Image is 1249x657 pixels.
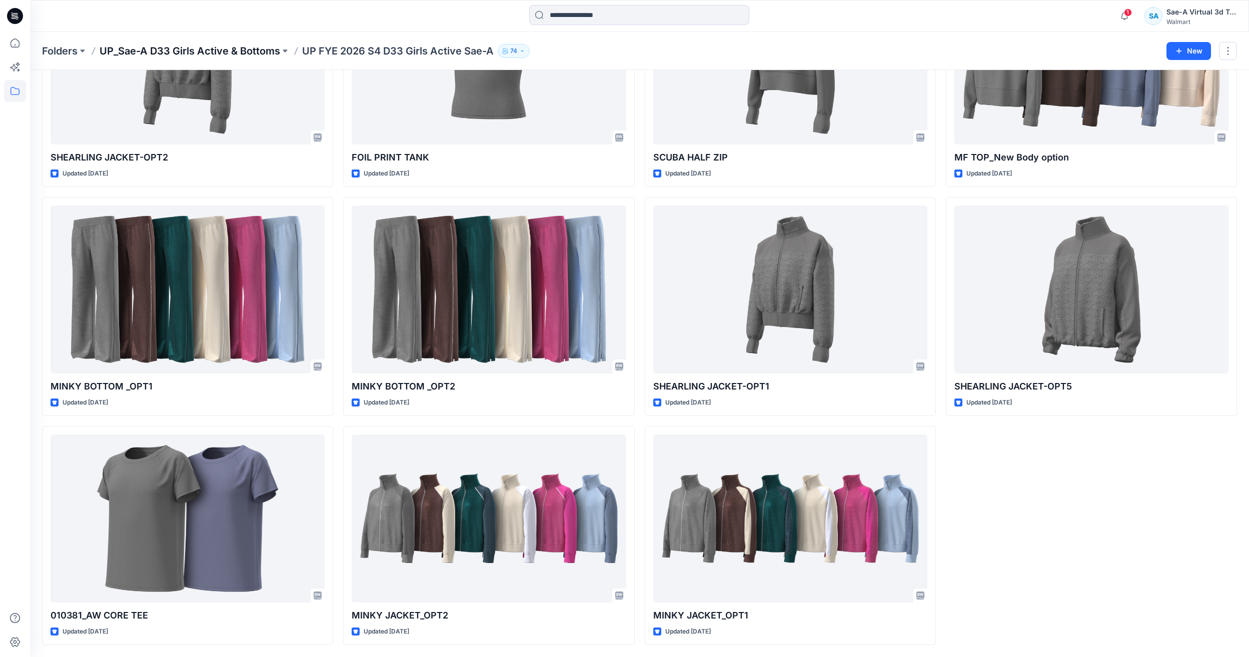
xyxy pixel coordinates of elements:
p: MF TOP_New Body option [954,150,1228,164]
p: Updated [DATE] [966,397,1012,408]
p: Updated [DATE] [966,168,1012,179]
p: Updated [DATE] [364,168,409,179]
a: UP_Sae-A D33 Girls Active & Bottoms [100,44,280,58]
span: 1 [1124,8,1132,16]
a: SHEARLING JACKET-OPT5 [954,205,1228,373]
a: MINKY BOTTOM _OPT2 [352,205,626,373]
p: MINKY JACKET_OPT1 [653,608,927,622]
p: Updated [DATE] [364,397,409,408]
p: MINKY JACKET_OPT2 [352,608,626,622]
p: Updated [DATE] [665,626,711,637]
p: FOIL PRINT TANK [352,150,626,164]
p: Updated [DATE] [364,626,409,637]
div: SA [1144,7,1162,25]
p: MINKY BOTTOM _OPT2 [352,379,626,393]
p: Updated [DATE] [63,168,108,179]
div: Walmart [1166,18,1236,25]
a: MINKY BOTTOM _OPT1 [51,205,325,373]
p: Updated [DATE] [63,626,108,637]
p: SHEARLING JACKET-OPT2 [51,150,325,164]
div: Sae-A Virtual 3d Team [1166,6,1236,18]
button: New [1166,42,1211,60]
p: SCUBA HALF ZIP [653,150,927,164]
p: Updated [DATE] [665,397,711,408]
a: 010381_AW CORE TEE [51,434,325,602]
p: SHEARLING JACKET-OPT5 [954,379,1228,393]
button: 74 [498,44,530,58]
p: SHEARLING JACKET-OPT1 [653,379,927,393]
a: Folders [42,44,78,58]
p: MINKY BOTTOM _OPT1 [51,379,325,393]
a: MINKY JACKET_OPT2 [352,434,626,602]
p: Updated [DATE] [63,397,108,408]
p: Updated [DATE] [665,168,711,179]
a: SHEARLING JACKET-OPT1 [653,205,927,373]
p: 010381_AW CORE TEE [51,608,325,622]
p: 74 [510,45,517,56]
a: MINKY JACKET_OPT1 [653,434,927,602]
p: UP FYE 2026 S4 D33 Girls Active Sae-A [302,44,494,58]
